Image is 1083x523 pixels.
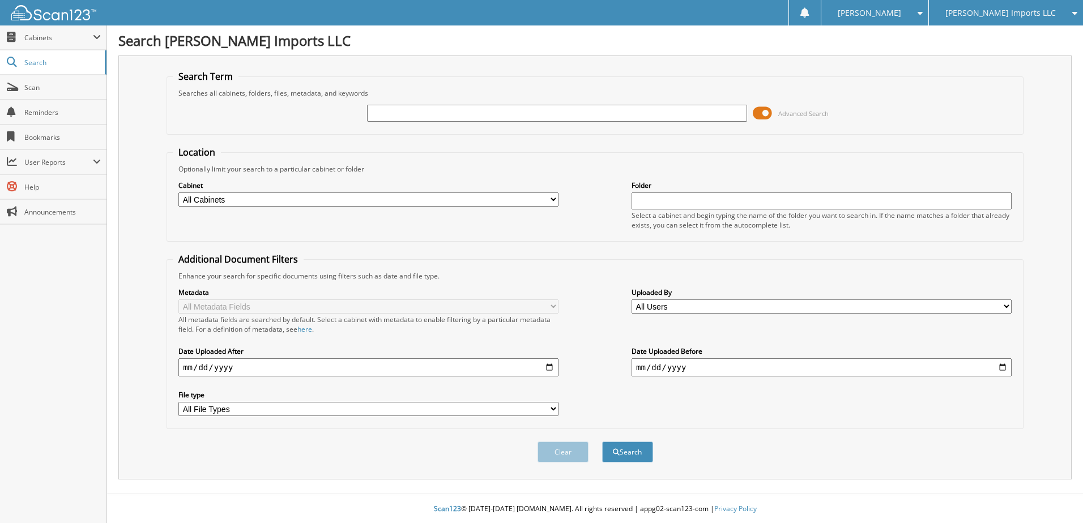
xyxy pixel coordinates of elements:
[632,181,1012,190] label: Folder
[178,288,558,297] label: Metadata
[778,109,829,118] span: Advanced Search
[1026,469,1083,523] iframe: Chat Widget
[173,146,221,158] legend: Location
[178,346,558,356] label: Date Uploaded After
[945,10,1056,16] span: [PERSON_NAME] Imports LLC
[714,504,757,513] a: Privacy Policy
[24,132,101,142] span: Bookmarks
[632,346,1012,356] label: Date Uploaded Before
[178,358,558,376] input: start
[838,10,901,16] span: [PERSON_NAME]
[173,271,1017,281] div: Enhance your search for specific documents using filters such as date and file type.
[11,5,96,20] img: scan123-logo-white.svg
[602,441,653,462] button: Search
[178,390,558,400] label: File type
[24,108,101,117] span: Reminders
[538,441,589,462] button: Clear
[24,83,101,92] span: Scan
[632,288,1012,297] label: Uploaded By
[118,31,1072,50] h1: Search [PERSON_NAME] Imports LLC
[173,88,1017,98] div: Searches all cabinets, folders, files, metadata, and keywords
[24,182,101,192] span: Help
[632,358,1012,376] input: end
[434,504,461,513] span: Scan123
[178,181,558,190] label: Cabinet
[632,211,1012,230] div: Select a cabinet and begin typing the name of the folder you want to search in. If the name match...
[173,70,238,83] legend: Search Term
[24,33,93,42] span: Cabinets
[178,315,558,334] div: All metadata fields are searched by default. Select a cabinet with metadata to enable filtering b...
[24,58,99,67] span: Search
[297,324,312,334] a: here
[173,164,1017,174] div: Optionally limit your search to a particular cabinet or folder
[173,253,304,265] legend: Additional Document Filters
[107,495,1083,523] div: © [DATE]-[DATE] [DOMAIN_NAME]. All rights reserved | appg02-scan123-com |
[24,207,101,217] span: Announcements
[24,157,93,167] span: User Reports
